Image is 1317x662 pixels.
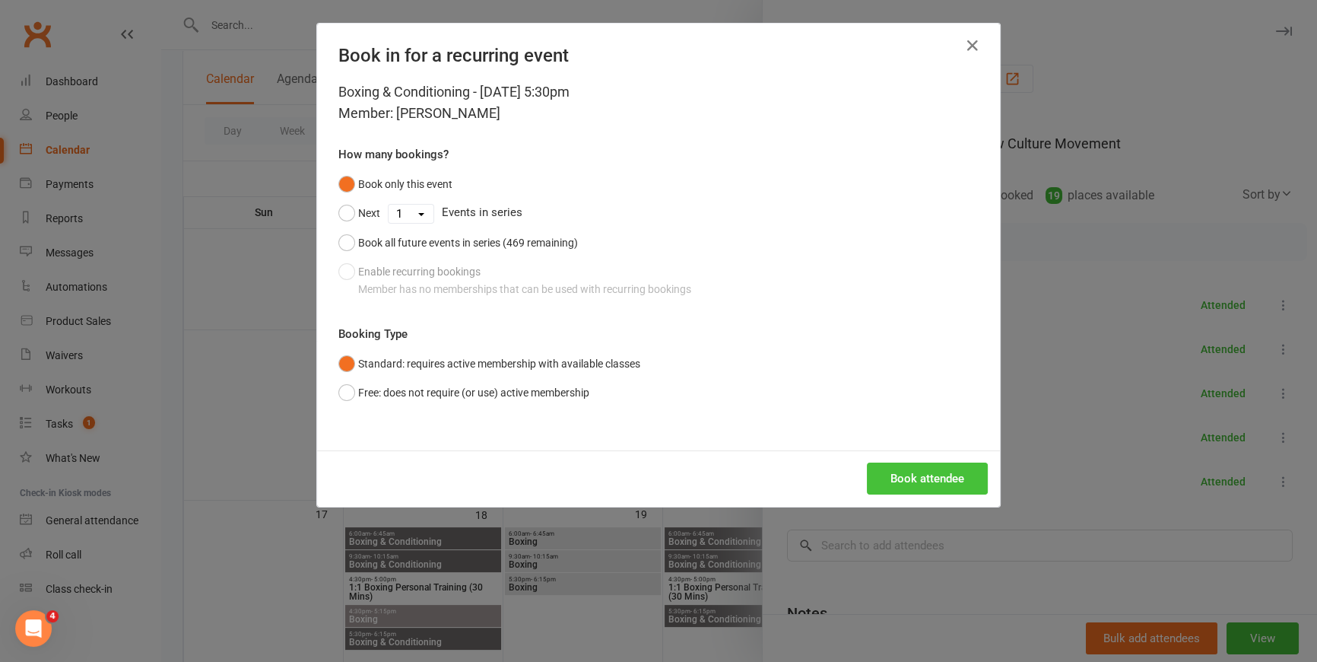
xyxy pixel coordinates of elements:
[338,81,979,124] div: Boxing & Conditioning - [DATE] 5:30pm Member: [PERSON_NAME]
[338,145,449,164] label: How many bookings?
[338,199,979,228] div: Events in series
[338,228,578,257] button: Book all future events in series (469 remaining)
[867,463,988,495] button: Book attendee
[338,349,640,378] button: Standard: requires active membership with available classes
[338,170,452,199] button: Book only this event
[15,610,52,647] iframe: Intercom live chat
[960,33,985,58] button: Close
[46,610,59,622] span: 4
[338,378,589,407] button: Free: does not require (or use) active membership
[338,45,979,66] h4: Book in for a recurring event
[338,325,408,343] label: Booking Type
[358,234,578,251] div: Book all future events in series (469 remaining)
[338,199,380,228] button: Next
